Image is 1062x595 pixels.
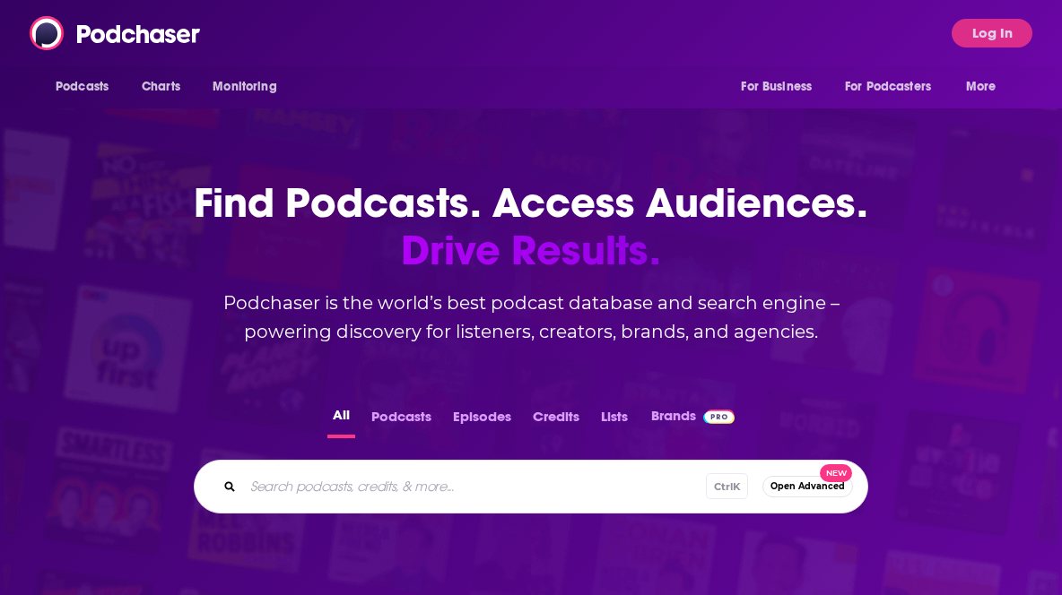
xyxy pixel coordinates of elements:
[953,70,1019,104] button: open menu
[762,476,853,497] button: Open AdvancedNew
[130,70,191,104] a: Charts
[651,403,735,438] a: BrandsPodchaser Pro
[728,70,834,104] button: open menu
[706,473,748,499] span: Ctrl K
[966,74,997,99] span: More
[172,289,890,346] h2: Podchaser is the world’s best podcast database and search engine – powering discovery for listene...
[952,19,1032,47] button: Log In
[243,472,706,501] input: Search podcasts, credits, & more...
[366,403,437,438] button: Podcasts
[527,403,585,438] button: Credits
[327,403,355,438] button: All
[845,74,931,99] span: For Podcasters
[56,74,109,99] span: Podcasts
[213,74,276,99] span: Monitoring
[770,481,845,491] span: Open Advanced
[596,403,633,438] button: Lists
[703,410,735,424] img: Podchaser Pro
[172,227,890,274] span: Drive Results.
[448,403,517,438] button: Episodes
[172,179,890,274] h1: Find Podcasts. Access Audiences.
[833,70,957,104] button: open menu
[200,70,300,104] button: open menu
[741,74,812,99] span: For Business
[30,16,202,50] img: Podchaser - Follow, Share and Rate Podcasts
[142,74,180,99] span: Charts
[820,464,852,483] span: New
[194,460,868,513] div: Search podcasts, credits, & more...
[43,70,132,104] button: open menu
